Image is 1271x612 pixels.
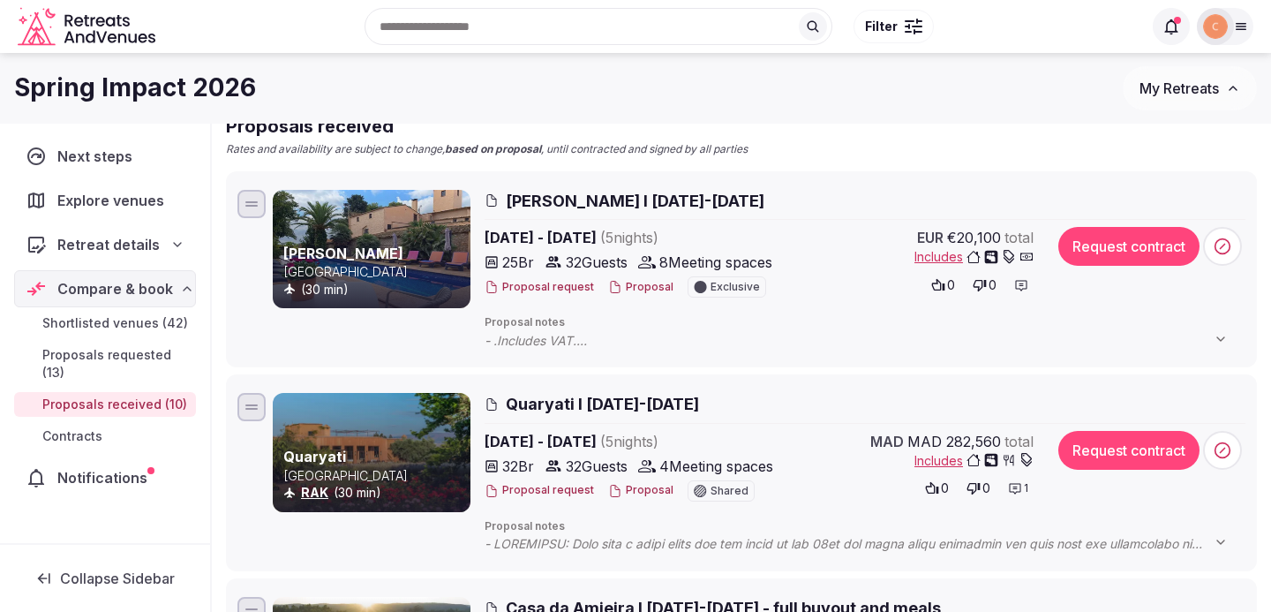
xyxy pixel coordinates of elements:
[914,248,1034,266] button: Includes
[485,280,594,295] button: Proposal request
[947,227,1001,248] span: €20,100
[283,467,467,485] p: [GEOGRAPHIC_DATA]
[14,424,196,449] a: Contracts
[226,114,748,139] h2: Proposals received
[14,459,196,496] a: Notifications
[283,484,467,502] div: (30 min)
[854,10,934,43] button: Filter
[506,190,764,212] span: [PERSON_NAME] I [DATE]-[DATE]
[1004,431,1034,452] span: total
[917,227,944,248] span: EUR
[600,229,658,246] span: ( 5 night s )
[967,273,1002,298] button: 0
[914,452,1034,470] button: Includes
[989,276,996,294] span: 0
[485,227,795,248] span: [DATE] - [DATE]
[566,252,628,273] span: 32 Guests
[57,146,139,167] span: Next steps
[506,393,699,415] span: Quaryati I [DATE]-[DATE]
[57,278,173,299] span: Compare & book
[1139,79,1219,97] span: My Retreats
[283,245,403,262] a: [PERSON_NAME]
[485,315,1245,330] span: Proposal notes
[42,346,189,382] span: Proposals requested (13)
[608,483,673,498] button: Proposal
[485,431,795,452] span: [DATE] - [DATE]
[301,484,328,502] button: RAK
[14,138,196,175] a: Next steps
[14,392,196,417] a: Proposals received (10)
[1123,66,1257,110] button: My Retreats
[42,314,188,332] span: Shortlisted venues (42)
[659,456,773,477] span: 4 Meeting spaces
[926,273,960,298] button: 0
[42,396,187,413] span: Proposals received (10)
[502,252,534,273] span: 25 Br
[941,480,949,497] span: 0
[42,427,102,445] span: Contracts
[920,476,954,501] button: 0
[60,570,175,587] span: Collapse Sidebar
[1024,481,1028,496] span: 1
[14,559,196,598] button: Collapse Sidebar
[283,263,467,281] p: [GEOGRAPHIC_DATA]
[14,311,196,336] a: Shortlisted venues (42)
[14,182,196,219] a: Explore venues
[18,7,159,47] a: Visit the homepage
[982,480,990,497] span: 0
[502,456,534,477] span: 32 Br
[600,433,658,450] span: ( 5 night s )
[485,519,1245,534] span: Proposal notes
[870,431,904,452] span: MAD
[57,467,154,488] span: Notifications
[485,483,594,498] button: Proposal request
[947,276,955,294] span: 0
[18,7,159,47] svg: Retreats and Venues company logo
[1058,227,1200,266] button: Request contract
[1004,227,1034,248] span: total
[14,71,256,105] h1: Spring Impact 2026
[283,281,467,298] div: (30 min)
[57,190,171,211] span: Explore venues
[566,456,628,477] span: 32 Guests
[301,485,328,500] a: RAK
[961,476,996,501] button: 0
[711,486,748,496] span: Shared
[711,282,760,292] span: Exclusive
[608,280,673,295] button: Proposal
[659,252,772,273] span: 8 Meeting spaces
[283,448,346,465] a: Quaryati
[226,142,748,157] p: Rates and availability are subject to change, , until contracted and signed by all parties
[907,431,1001,452] span: MAD 282,560
[1058,431,1200,470] button: Request contract
[485,535,1245,553] span: - LOREMIPSU: Dolo sita c adipi elits doe tem incid ut lab 08et dol magna aliqu enimadmin ven quis...
[14,343,196,385] a: Proposals requested (13)
[485,332,1245,350] span: - .Includes VAT. - The accommodation details shown reflect the different rooms assigned on the fi...
[1203,14,1228,39] img: corrina
[57,234,160,255] span: Retreat details
[865,18,898,35] span: Filter
[445,142,541,155] strong: based on proposal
